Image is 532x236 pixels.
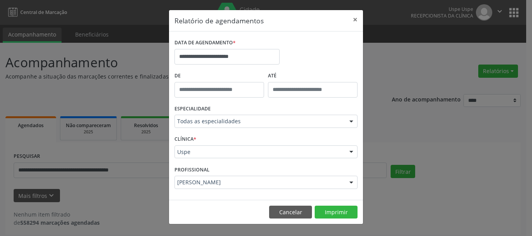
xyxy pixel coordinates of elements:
label: PROFISSIONAL [174,164,210,176]
span: Todas as especialidades [177,117,342,125]
span: Uspe [177,148,342,156]
button: Imprimir [315,206,358,219]
label: DATA DE AGENDAMENTO [174,37,236,49]
button: Cancelar [269,206,312,219]
label: ESPECIALIDADE [174,103,211,115]
h5: Relatório de agendamentos [174,16,264,26]
span: [PERSON_NAME] [177,178,342,186]
label: CLÍNICA [174,133,196,145]
label: De [174,70,264,82]
label: ATÉ [268,70,358,82]
button: Close [347,10,363,29]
